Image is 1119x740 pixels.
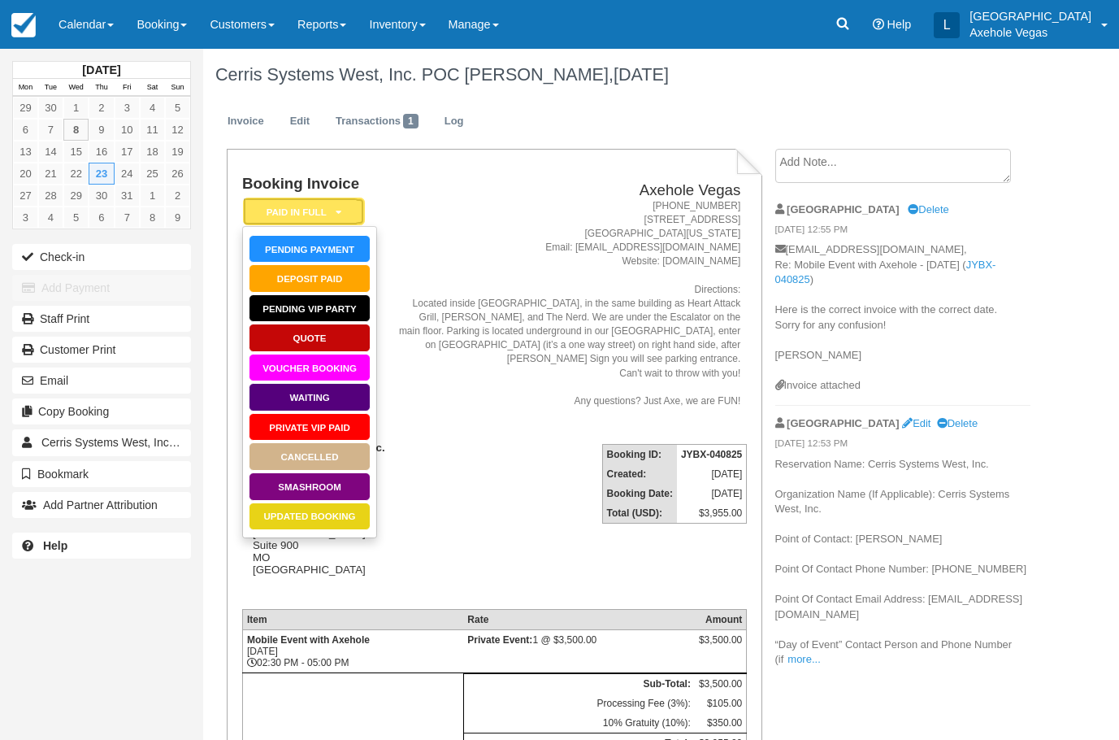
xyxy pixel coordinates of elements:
em: Paid in Full [243,198,365,226]
span: Help [887,18,912,31]
th: Fri [115,79,140,97]
a: Pending VIP Party [249,294,371,323]
a: 20 [13,163,38,185]
h1: Booking Invoice [242,176,393,193]
em: [DATE] 12:53 PM [775,437,1030,455]
a: 7 [115,207,140,229]
a: Cerris Systems West, Inc. POC [PERSON_NAME] [12,429,191,455]
th: Tue [38,79,63,97]
a: 9 [165,207,190,229]
a: 8 [140,207,165,229]
a: 9 [89,119,114,141]
button: Add Payment [12,275,191,301]
th: Sub-Total: [463,674,695,694]
a: 10 [115,119,140,141]
a: Cancelled [249,442,371,471]
a: 1 [63,97,89,119]
td: $350.00 [695,713,747,733]
a: 26 [165,163,190,185]
a: 3 [115,97,140,119]
a: 4 [140,97,165,119]
a: 7 [38,119,63,141]
td: [DATE] [677,464,747,484]
th: Wed [63,79,89,97]
a: 8 [63,119,89,141]
a: 29 [63,185,89,207]
em: [DATE] 12:55 PM [775,223,1030,241]
td: [DATE] 02:30 PM - 05:00 PM [242,630,463,673]
th: Sun [165,79,190,97]
a: 29 [13,97,38,119]
b: Help [43,539,67,552]
a: Edit [902,417,930,429]
strong: [GEOGRAPHIC_DATA] [787,203,899,215]
a: Paid in Full [242,197,359,227]
a: Waiting [249,383,371,411]
a: 12 [165,119,190,141]
a: 17 [115,141,140,163]
a: 23 [89,163,114,185]
a: 6 [13,119,38,141]
a: Log [432,106,476,137]
p: Reservation Name: Cerris Systems West, Inc. Organization Name (If Applicable): Cerris Systems Wes... [775,457,1030,668]
div: L [934,12,960,38]
a: 16 [89,141,114,163]
i: Help [873,19,884,30]
a: Transactions1 [323,106,431,137]
h1: Cerris Systems West, Inc. POC [PERSON_NAME], [215,65,1030,85]
a: 2 [165,185,190,207]
a: 2 [89,97,114,119]
a: 5 [165,97,190,119]
a: 31 [115,185,140,207]
p: [EMAIL_ADDRESS][DOMAIN_NAME], Re: Mobile Event with Axehole - [DATE] ( ) Here is the correct invo... [775,242,1030,378]
th: Amount [695,610,747,630]
a: Edit [278,106,322,137]
a: Voucher Booking [249,354,371,382]
a: Quote [249,324,371,352]
td: $3,500.00 [695,674,747,694]
p: [GEOGRAPHIC_DATA] [969,8,1091,24]
a: Delete [937,417,978,429]
th: Mon [13,79,38,97]
a: 19 [165,141,190,163]
a: Help [12,533,191,559]
strong: Mobile Event with Axehole [247,634,370,646]
a: Updated Booking [249,503,371,531]
span: Cerris Systems West, Inc. POC [PERSON_NAME] [41,436,297,449]
span: 1 [403,114,419,128]
img: checkfront-main-nav-mini-logo.png [11,13,36,37]
a: 13 [13,141,38,163]
a: 30 [38,97,63,119]
div: Invoice attached [775,378,1030,394]
th: Booking Date: [602,484,677,503]
a: more... [787,653,820,665]
a: Customer Print [12,337,191,363]
th: Rate [463,610,695,630]
th: Booking ID: [602,444,677,464]
address: [PHONE_NUMBER] [STREET_ADDRESS] [GEOGRAPHIC_DATA][US_STATE] Email: [EMAIL_ADDRESS][DOMAIN_NAME] W... [399,199,741,408]
a: 18 [140,141,165,163]
a: 28 [38,185,63,207]
th: Thu [89,79,114,97]
p: Axehole Vegas [969,24,1091,41]
a: 15 [63,141,89,163]
a: 11 [140,119,165,141]
button: Email [12,368,191,394]
a: 3 [13,207,38,229]
h2: Axehole Vegas [399,182,741,199]
th: Created: [602,464,677,484]
button: Bookmark [12,461,191,487]
a: 25 [140,163,165,185]
th: Total (USD): [602,503,677,524]
strong: JYBX-040825 [681,449,742,460]
a: 24 [115,163,140,185]
span: [DATE] [614,64,669,85]
strong: Private Event [467,634,532,646]
a: 1 [140,185,165,207]
strong: [GEOGRAPHIC_DATA] [787,417,899,429]
a: 14 [38,141,63,163]
button: Copy Booking [12,398,191,424]
a: 30 [89,185,114,207]
div: $3,500.00 [699,634,742,659]
td: 10% Gratuity (10%): [463,713,695,733]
